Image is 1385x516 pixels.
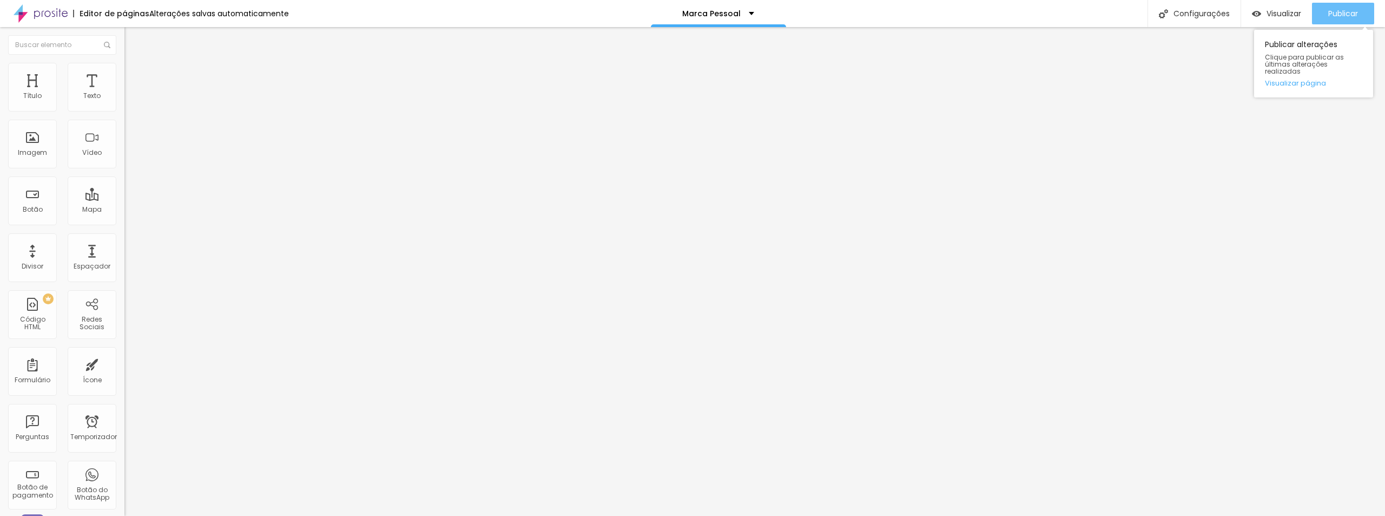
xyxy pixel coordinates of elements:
font: Título [23,91,42,100]
font: Vídeo [82,148,102,157]
font: Editor de páginas [80,8,149,19]
font: Visualizar [1267,8,1301,19]
font: Marca Pessoal [682,8,741,19]
font: Redes Sociais [80,315,104,331]
font: Botão do WhatsApp [75,485,109,502]
img: view-1.svg [1252,9,1261,18]
button: Visualizar [1241,3,1312,24]
img: Ícone [104,42,110,48]
button: Publicar [1312,3,1374,24]
font: Clique para publicar as últimas alterações realizadas [1265,53,1344,76]
font: Alterações salvas automaticamente [149,8,289,19]
font: Botão de pagamento [12,482,53,499]
font: Temporizador [70,432,117,441]
font: Publicar [1328,8,1358,19]
font: Publicar alterações [1265,39,1337,50]
font: Mapa [82,205,102,214]
font: Imagem [18,148,47,157]
font: Visualizar página [1265,78,1326,88]
img: Ícone [1159,9,1168,18]
font: Divisor [22,262,43,271]
a: Visualizar página [1265,80,1362,87]
font: Espaçador [74,262,110,271]
font: Ícone [83,375,102,384]
input: Buscar elemento [8,35,116,55]
font: Perguntas [16,432,49,441]
font: Código HTML [20,315,45,331]
font: Configurações [1173,8,1230,19]
font: Formulário [15,375,50,384]
font: Botão [23,205,43,214]
font: Texto [83,91,101,100]
iframe: Editor [124,27,1385,516]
